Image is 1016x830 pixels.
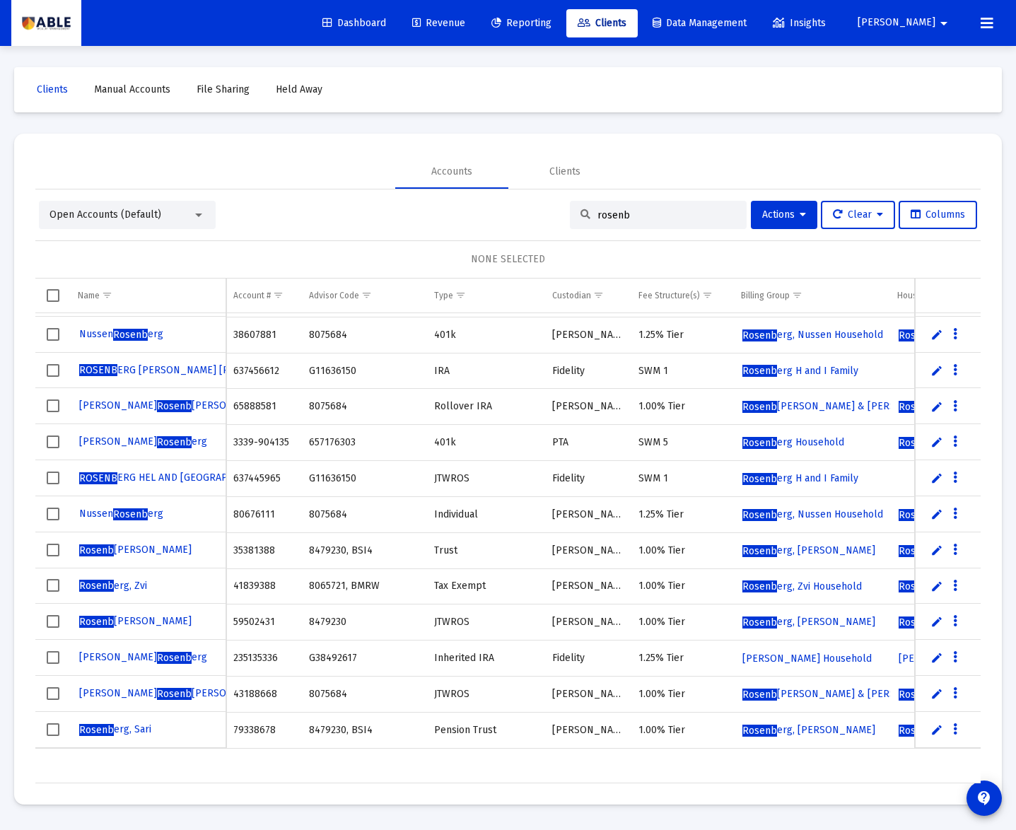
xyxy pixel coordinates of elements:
td: Column Custodian [545,279,631,312]
span: erg, Nussen Household [742,329,883,341]
td: Column Fee Structure(s) [631,279,734,312]
a: Clients [566,9,638,37]
td: 80676111 [226,496,301,532]
td: Column Advisor Code [302,279,428,312]
span: [PERSON_NAME] [79,544,192,556]
span: Show filter options for column 'Advisor Code' [361,290,372,300]
button: [PERSON_NAME] [841,8,969,37]
a: File Sharing [185,76,261,104]
td: 43188668 [226,676,301,712]
a: Edit [930,400,943,413]
mat-icon: contact_support [976,790,993,807]
span: Dashboard [322,17,386,29]
td: Inherited IRA [427,641,544,677]
div: Select row [47,399,59,412]
td: 59502431 [226,604,301,641]
a: Edit [930,472,943,484]
td: Fidelity [545,461,631,497]
span: Open Accounts (Default) [49,209,161,221]
span: erg Household [899,436,1000,448]
img: Dashboard [22,9,71,37]
td: 3339-904135 [226,425,301,461]
span: Rosenb [742,365,777,377]
td: 41839388 [226,568,301,604]
span: Nussen erg [79,508,163,520]
span: [PERSON_NAME] [PERSON_NAME] [79,687,269,699]
td: 657176303 [302,425,428,461]
a: Rosenberg, [PERSON_NAME] [741,540,877,561]
input: Search [597,209,736,221]
td: 8075684 [302,317,428,353]
span: Rosenb [899,689,933,701]
span: Show filter options for column 'Billing Group' [792,290,802,300]
td: [PERSON_NAME] [545,712,631,748]
td: [PERSON_NAME] [545,604,631,641]
div: Select row [47,436,59,448]
span: Show filter options for column 'Type' [455,290,466,300]
span: Rosenb [742,401,777,413]
span: Rosenb [157,652,192,664]
td: G11636150 [302,353,428,389]
a: Rosenberg H and I Family [741,468,860,489]
a: Insights [761,9,837,37]
td: 8479230, BSI4 [302,532,428,568]
span: Rosenb [742,580,777,592]
td: 1.00% Tier [631,568,734,604]
a: Rosenberg, Sari [78,719,153,740]
a: Data Management [641,9,758,37]
a: Edit [930,364,943,377]
span: Rosenb [157,688,192,700]
a: [PERSON_NAME]Rosenb[PERSON_NAME] [78,395,271,416]
td: G38492617 [302,641,428,677]
td: Column Type [427,279,544,312]
span: Rosenb [899,545,933,557]
span: ERG HEL AND [GEOGRAPHIC_DATA] [79,472,274,484]
a: Edit [930,328,943,341]
span: [PERSON_NAME] erg [79,436,207,448]
div: Select all [47,289,59,302]
button: Actions [751,201,817,229]
td: 79338678 [226,712,301,748]
div: Select row [47,687,59,700]
span: Rosenb [742,473,777,485]
td: [PERSON_NAME] [545,389,631,425]
span: Clear [833,209,883,221]
span: [PERSON_NAME] Household [742,653,872,665]
span: Nussen erg [79,328,163,340]
td: Tax Exempt [427,568,544,604]
td: [PERSON_NAME] [545,676,631,712]
td: 1.25% Tier [631,496,734,532]
div: Type [434,290,453,301]
span: [PERSON_NAME] & [PERSON_NAME] [742,688,945,700]
a: Dashboard [311,9,397,37]
a: NussenRosenberg [78,324,165,345]
span: Columns [911,209,965,221]
div: Data grid [35,279,981,783]
a: Edit [930,687,943,700]
td: 8075684 [302,496,428,532]
td: 637456612 [226,353,301,389]
a: Reporting [480,9,563,37]
span: Rosenb [157,436,192,448]
span: Manual Accounts [94,83,170,95]
td: SWM 1 [631,461,734,497]
td: 1.00% Tier [631,389,734,425]
td: [PERSON_NAME] [545,496,631,532]
td: 8479230 [302,604,428,641]
span: ROSENB [79,364,117,376]
td: 1.00% Tier [631,712,734,748]
span: Insights [773,17,826,29]
span: ERG [PERSON_NAME] [PERSON_NAME] [79,364,297,376]
a: [PERSON_NAME]Rosenb[PERSON_NAME] [78,683,271,704]
a: Edit [930,615,943,628]
a: Manual Accounts [83,76,182,104]
a: ROSENBERG [PERSON_NAME] [PERSON_NAME] [78,360,298,381]
span: [PERSON_NAME] erg [79,651,207,663]
td: SWM 5 [631,425,734,461]
td: 401k [427,425,544,461]
td: 1.00% Tier [631,676,734,712]
a: Rosenberg, [PERSON_NAME] [741,612,877,633]
a: Rosenb[PERSON_NAME] & [PERSON_NAME] [741,684,947,705]
td: Pension Trust [427,712,544,748]
a: NussenRosenberg [78,503,165,525]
